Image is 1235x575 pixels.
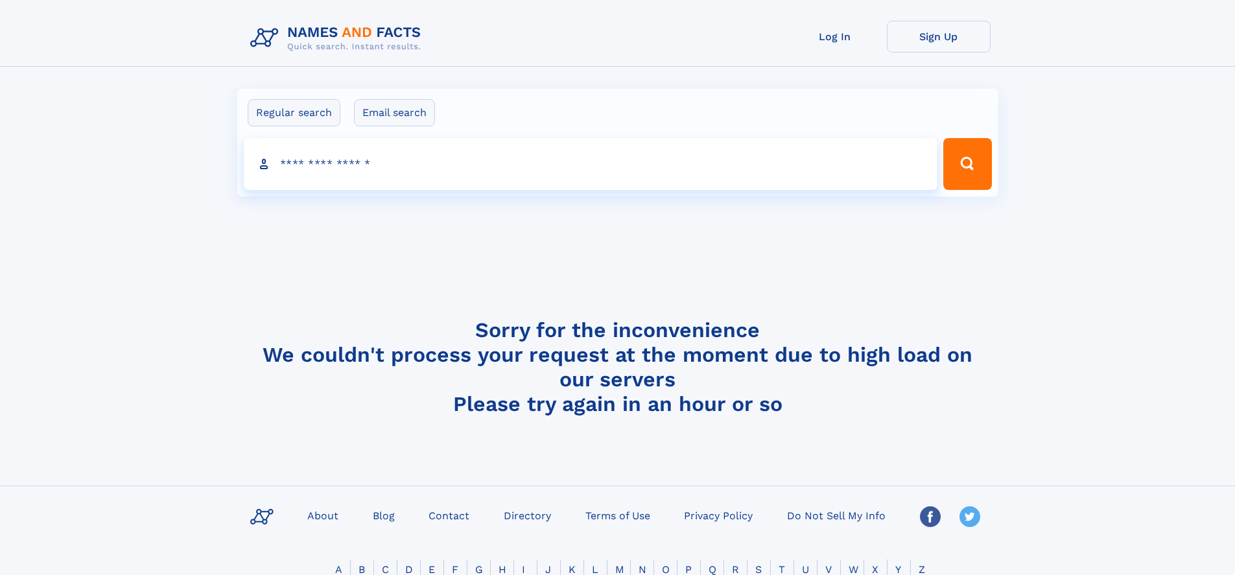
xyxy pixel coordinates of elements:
img: Logo Names and Facts [245,21,432,56]
a: About [302,506,344,524]
a: Do Not Sell My Info [782,506,891,524]
a: Log In [783,21,887,53]
a: Terms of Use [580,506,655,524]
a: Contact [423,506,475,524]
input: search input [244,138,938,190]
img: Twitter [959,506,980,527]
a: Sign Up [887,21,991,53]
h4: Sorry for the inconvenience We couldn't process your request at the moment due to high load on ou... [245,318,991,416]
a: Blog [368,506,400,524]
label: Email search [354,99,435,126]
a: Directory [499,506,556,524]
img: Facebook [920,506,941,527]
button: Search Button [943,138,991,190]
label: Regular search [248,99,340,126]
a: Privacy Policy [679,506,758,524]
